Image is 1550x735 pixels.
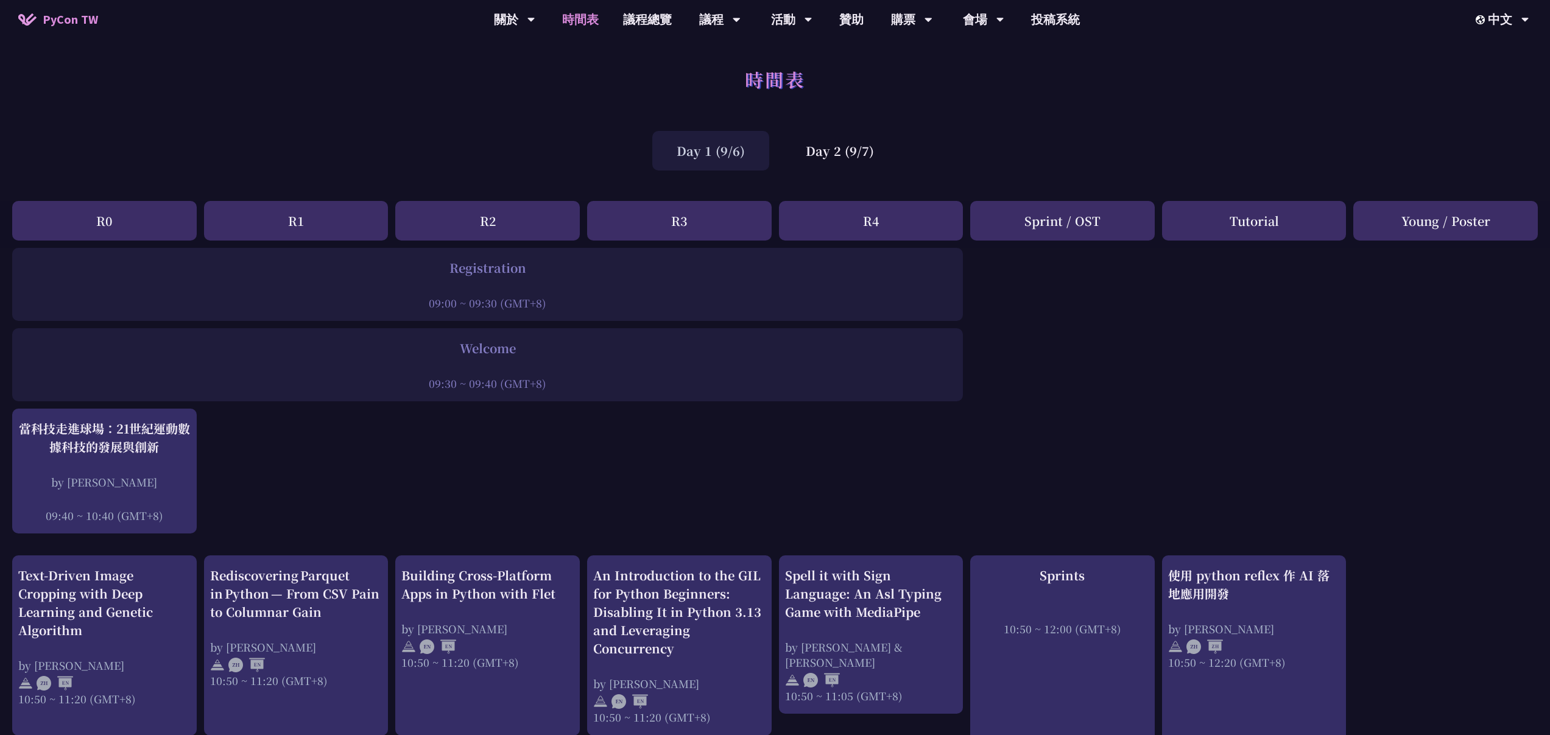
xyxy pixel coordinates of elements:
[1168,639,1183,654] img: svg+xml;base64,PHN2ZyB4bWxucz0iaHR0cDovL3d3dy53My5vcmcvMjAwMC9zdmciIHdpZHRoPSIyNCIgaGVpZ2h0PSIyNC...
[593,709,766,725] div: 10:50 ~ 11:20 (GMT+8)
[18,676,33,691] img: svg+xml;base64,PHN2ZyB4bWxucz0iaHR0cDovL3d3dy53My5vcmcvMjAwMC9zdmciIHdpZHRoPSIyNCIgaGVpZ2h0PSIyNC...
[12,201,197,241] div: R0
[593,694,608,709] img: svg+xml;base64,PHN2ZyB4bWxucz0iaHR0cDovL3d3dy53My5vcmcvMjAwMC9zdmciIHdpZHRoPSIyNCIgaGVpZ2h0PSIyNC...
[18,420,191,523] a: 當科技走進球場：21世紀運動數據科技的發展與創新 by [PERSON_NAME] 09:40 ~ 10:40 (GMT+8)
[18,658,191,673] div: by [PERSON_NAME]
[18,295,957,311] div: 09:00 ~ 09:30 (GMT+8)
[785,566,957,621] div: Spell it with Sign Language: An Asl Typing Game with MediaPipe
[6,4,110,35] a: PyCon TW
[803,673,840,688] img: ENEN.5a408d1.svg
[18,474,191,490] div: by [PERSON_NAME]
[18,13,37,26] img: Home icon of PyCon TW 2025
[18,376,957,391] div: 09:30 ~ 09:40 (GMT+8)
[1186,639,1223,654] img: ZHZH.38617ef.svg
[228,658,265,672] img: ZHEN.371966e.svg
[43,10,98,29] span: PyCon TW
[1476,15,1488,24] img: Locale Icon
[1168,566,1340,603] div: 使用 python reflex 作 AI 落地應用開發
[18,339,957,357] div: Welcome
[779,201,963,241] div: R4
[210,658,225,672] img: svg+xml;base64,PHN2ZyB4bWxucz0iaHR0cDovL3d3dy53My5vcmcvMjAwMC9zdmciIHdpZHRoPSIyNCIgaGVpZ2h0PSIyNC...
[401,566,574,603] div: Building Cross-Platform Apps in Python with Flet
[611,694,648,709] img: ENEN.5a408d1.svg
[745,61,805,97] h1: 時間表
[401,621,574,636] div: by [PERSON_NAME]
[210,673,382,688] div: 10:50 ~ 11:20 (GMT+8)
[18,691,191,706] div: 10:50 ~ 11:20 (GMT+8)
[976,566,1149,585] div: Sprints
[210,566,382,621] div: Rediscovering Parquet in Python — From CSV Pain to Columnar Gain
[593,566,766,658] div: An Introduction to the GIL for Python Beginners: Disabling It in Python 3.13 and Leveraging Concu...
[204,201,389,241] div: R1
[395,201,580,241] div: R2
[1168,655,1340,670] div: 10:50 ~ 12:20 (GMT+8)
[1162,201,1347,241] div: Tutorial
[970,201,1155,241] div: Sprint / OST
[18,420,191,456] div: 當科技走進球場：21世紀運動數據科技的發展與創新
[420,639,456,654] img: ENEN.5a408d1.svg
[210,639,382,655] div: by [PERSON_NAME]
[1168,621,1340,636] div: by [PERSON_NAME]
[1353,201,1538,241] div: Young / Poster
[593,676,766,691] div: by [PERSON_NAME]
[401,566,574,725] a: Building Cross-Platform Apps in Python with Flet by [PERSON_NAME] 10:50 ~ 11:20 (GMT+8)
[401,655,574,670] div: 10:50 ~ 11:20 (GMT+8)
[18,508,191,523] div: 09:40 ~ 10:40 (GMT+8)
[210,566,382,725] a: Rediscovering Parquet in Python — From CSV Pain to Columnar Gain by [PERSON_NAME] 10:50 ~ 11:20 (...
[18,566,191,725] a: Text-Driven Image Cropping with Deep Learning and Genetic Algorithm by [PERSON_NAME] 10:50 ~ 11:2...
[785,688,957,703] div: 10:50 ~ 11:05 (GMT+8)
[785,673,800,688] img: svg+xml;base64,PHN2ZyB4bWxucz0iaHR0cDovL3d3dy53My5vcmcvMjAwMC9zdmciIHdpZHRoPSIyNCIgaGVpZ2h0PSIyNC...
[976,621,1149,636] div: 10:50 ~ 12:00 (GMT+8)
[785,566,957,703] a: Spell it with Sign Language: An Asl Typing Game with MediaPipe by [PERSON_NAME] & [PERSON_NAME] 1...
[18,566,191,639] div: Text-Driven Image Cropping with Deep Learning and Genetic Algorithm
[37,676,73,691] img: ZHEN.371966e.svg
[781,131,898,171] div: Day 2 (9/7)
[18,259,957,277] div: Registration
[587,201,772,241] div: R3
[785,639,957,670] div: by [PERSON_NAME] & [PERSON_NAME]
[652,131,769,171] div: Day 1 (9/6)
[593,566,766,725] a: An Introduction to the GIL for Python Beginners: Disabling It in Python 3.13 and Leveraging Concu...
[401,639,416,654] img: svg+xml;base64,PHN2ZyB4bWxucz0iaHR0cDovL3d3dy53My5vcmcvMjAwMC9zdmciIHdpZHRoPSIyNCIgaGVpZ2h0PSIyNC...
